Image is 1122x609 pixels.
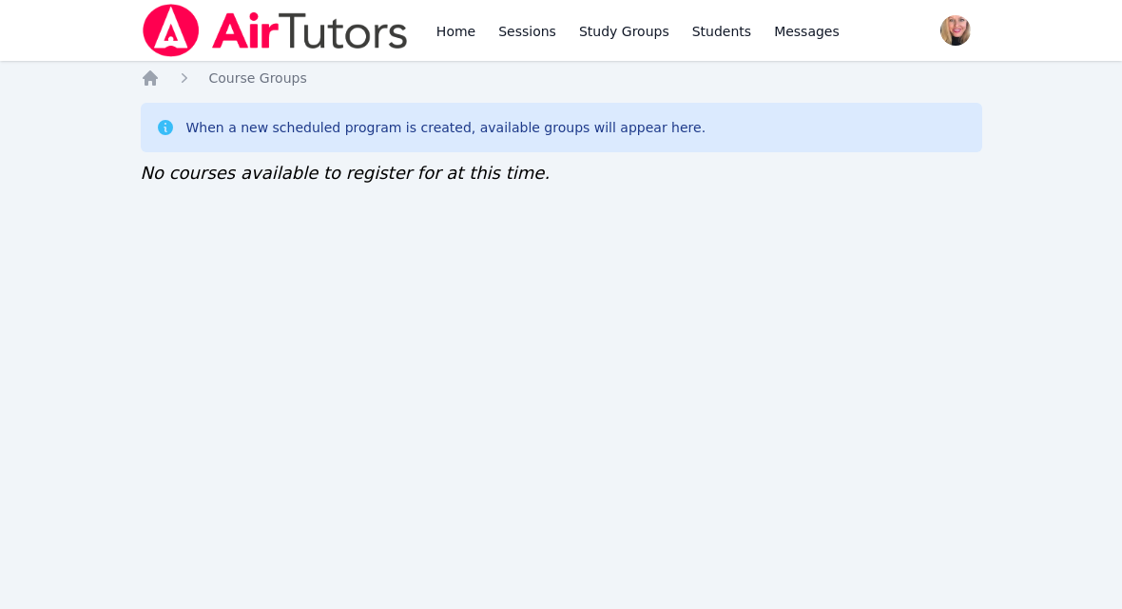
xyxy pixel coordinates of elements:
[774,22,840,41] span: Messages
[141,4,410,57] img: Air Tutors
[141,163,551,183] span: No courses available to register for at this time.
[186,118,706,137] div: When a new scheduled program is created, available groups will appear here.
[209,69,307,88] a: Course Groups
[209,70,307,86] span: Course Groups
[141,69,982,88] nav: Breadcrumb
